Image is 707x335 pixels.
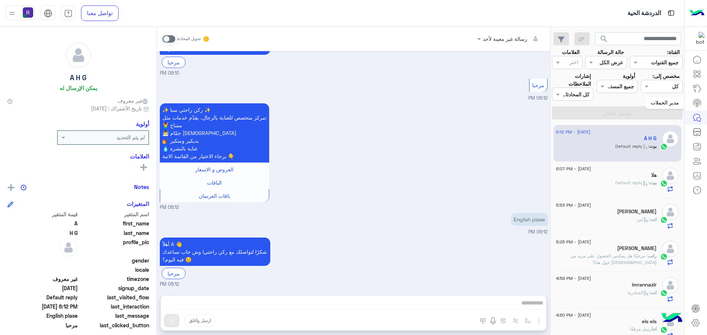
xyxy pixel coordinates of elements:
[623,72,635,80] label: أولوية
[23,7,33,18] img: userImage
[160,238,270,266] p: 17/9/2025, 6:12 PM
[556,165,591,172] span: [DATE] - 6:07 PM
[667,48,680,56] label: القناة:
[666,8,676,18] img: tab
[662,204,679,220] img: defaultAdmin.png
[648,253,657,259] span: راتب
[637,217,650,222] span: : لبن
[79,266,150,274] span: locale
[79,229,150,237] span: last_name
[79,257,150,264] span: gender
[61,6,75,21] a: tab
[532,82,544,88] span: مرحبا
[630,326,653,332] span: أرسل مرفقًا
[662,240,679,257] img: defaultAdmin.png
[44,9,52,18] img: tab
[59,238,78,257] img: defaultAdmin.png
[136,121,149,127] h6: أولوية
[79,321,150,329] span: last_clicked_button
[570,253,657,265] span: مرحبًا! هل يمكنني الحصول على مزيد من المعلومات حول هذا؟
[81,6,119,21] a: تواصل معنا
[556,275,591,282] span: [DATE] - 4:59 PM
[597,48,624,56] label: حالة الرسالة
[562,48,580,56] label: العلامات
[64,9,73,18] img: tab
[79,238,150,255] span: profile_pic
[7,303,78,310] span: 2025-09-17T15:12:21.195Z
[7,312,78,320] span: English plase
[7,229,78,237] span: H G
[60,85,97,91] h6: يمكن الإرسال له
[650,217,657,222] span: انت
[615,143,649,149] span: : Default reply
[7,153,149,160] h6: العلامات
[556,239,591,245] span: [DATE] - 5:25 PM
[7,220,78,227] span: A
[79,303,150,310] span: last_interaction
[199,193,230,199] span: باقات العرسان
[160,103,269,163] p: 17/9/2025, 6:12 PM
[160,204,179,211] span: 06:12 PM
[7,210,78,218] span: قيمة المتغير
[649,143,657,149] span: بوت
[528,95,548,101] span: 06:12 PM
[7,9,17,18] img: profile
[162,268,186,279] div: مرحبا
[556,129,590,135] span: [DATE] - 6:12 PM
[8,184,14,191] img: add
[160,70,179,77] span: 06:10 PM
[644,135,657,142] h5: A H G
[177,36,201,42] small: تحويل المحادثة
[7,284,78,292] span: 2025-09-17T15:10:22.799Z
[79,293,150,301] span: last_visited_flow
[660,253,668,260] img: WhatsApp
[7,257,78,264] span: null
[691,32,704,45] img: 322853014244696
[79,284,150,292] span: signup_date
[79,210,150,218] span: اسم المتغير
[615,180,649,185] span: : Default reply
[79,220,150,227] span: first_name
[627,290,650,295] span: : الجنادرية
[617,209,657,215] h5: Mohamed Alhaddad
[162,57,186,68] div: مرحبا
[690,6,704,21] img: Logo
[79,312,150,320] span: last_message
[569,58,580,68] div: اختر
[511,213,548,226] p: 17/9/2025, 6:12 PM
[160,281,179,288] span: 06:12 PM
[552,72,591,88] label: إشارات الملاحظات
[556,202,591,209] span: [DATE] - 5:53 PM
[79,275,150,283] span: timezone
[66,43,91,68] img: defaultAdmin.png
[653,326,657,332] span: انت
[552,106,683,120] button: تطبيق الفلاتر
[195,166,233,172] span: العروض و الاسعار
[134,183,149,190] h6: Notes
[599,35,608,43] span: search
[7,275,78,283] span: غير معروف
[662,131,679,147] img: defaultAdmin.png
[660,326,668,334] img: WhatsApp
[7,266,78,274] span: null
[185,314,215,327] button: ارسل واغلق
[651,172,657,178] h5: هلا
[650,290,657,295] span: انت
[662,277,679,293] img: defaultAdmin.png
[659,306,685,331] img: hulul-logo.png
[627,8,661,18] p: الدردشة الحية
[207,179,222,186] span: الباقات
[595,32,613,48] button: search
[632,282,657,288] h5: imrannazir
[662,167,679,184] img: defaultAdmin.png
[660,289,668,297] img: WhatsApp
[117,97,149,104] span: غير معروف
[617,245,657,252] h5: راتب محمود
[649,180,657,185] span: بوت
[70,74,87,82] h5: A H G
[91,104,142,112] span: تاريخ الأشتراك : [DATE]
[127,200,149,207] h6: المتغيرات
[645,97,685,109] div: مدير الحملات
[528,229,548,235] span: 06:12 PM
[556,312,591,318] span: [DATE] - 4:50 PM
